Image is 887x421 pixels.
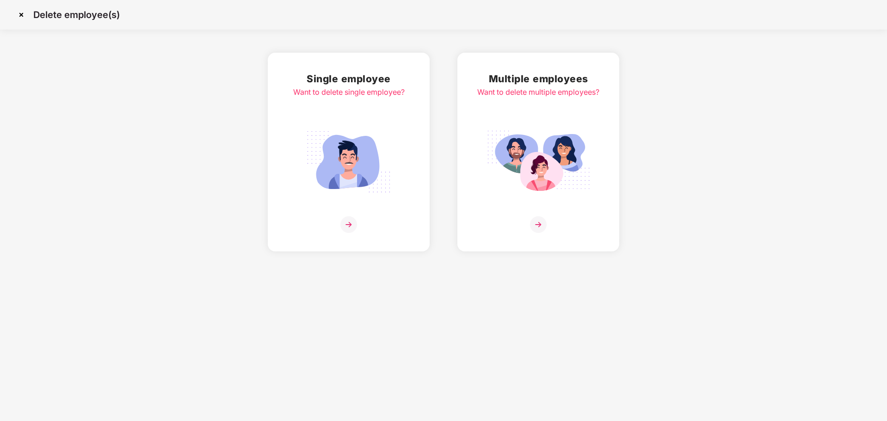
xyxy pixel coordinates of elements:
img: svg+xml;base64,PHN2ZyB4bWxucz0iaHR0cDovL3d3dy53My5vcmcvMjAwMC9zdmciIHdpZHRoPSIzNiIgaGVpZ2h0PSIzNi... [340,216,357,233]
h2: Single employee [293,71,405,86]
h2: Multiple employees [477,71,599,86]
div: Want to delete single employee? [293,86,405,98]
img: svg+xml;base64,PHN2ZyB4bWxucz0iaHR0cDovL3d3dy53My5vcmcvMjAwMC9zdmciIHdpZHRoPSIzNiIgaGVpZ2h0PSIzNi... [530,216,547,233]
div: Want to delete multiple employees? [477,86,599,98]
img: svg+xml;base64,PHN2ZyB4bWxucz0iaHR0cDovL3d3dy53My5vcmcvMjAwMC9zdmciIGlkPSJTaW5nbGVfZW1wbG95ZWUiIH... [297,126,400,198]
img: svg+xml;base64,PHN2ZyB4bWxucz0iaHR0cDovL3d3dy53My5vcmcvMjAwMC9zdmciIGlkPSJNdWx0aXBsZV9lbXBsb3llZS... [487,126,590,198]
p: Delete employee(s) [33,9,120,20]
img: svg+xml;base64,PHN2ZyBpZD0iQ3Jvc3MtMzJ4MzIiIHhtbG5zPSJodHRwOi8vd3d3LnczLm9yZy8yMDAwL3N2ZyIgd2lkdG... [14,7,29,22]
